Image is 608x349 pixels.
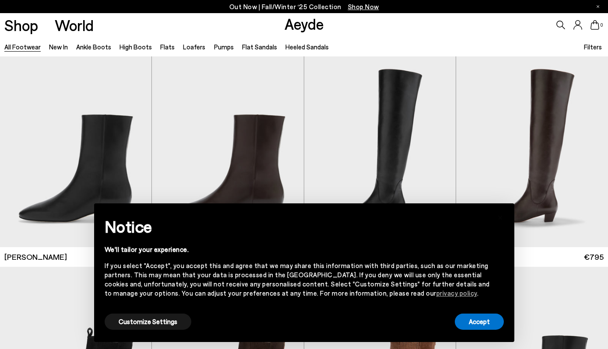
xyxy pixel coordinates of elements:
span: €795 [584,251,604,262]
span: 0 [599,23,604,28]
a: 0 [590,20,599,30]
a: privacy policy [436,289,477,297]
span: Navigate to /collections/new-in [348,3,379,10]
a: World [55,17,94,33]
h2: Notice [105,215,490,238]
a: Pumps [214,43,234,51]
img: Yonda Leather Over-Knee Boots [456,56,608,247]
div: If you select "Accept", you accept this and agree that we may share this information with third p... [105,261,490,298]
a: High Boots [119,43,152,51]
img: Yonda Leather Over-Knee Boots [304,56,456,247]
a: Flat Sandals [242,43,277,51]
button: Accept [455,314,504,330]
button: Customize Settings [105,314,191,330]
a: Loafers [183,43,205,51]
a: New In [49,43,68,51]
button: Close this notice [490,206,511,227]
a: Flats [160,43,175,51]
a: Heeled Sandals [285,43,329,51]
a: Shop [4,17,38,33]
span: Filters [584,43,602,51]
span: × [497,210,503,223]
a: All Footwear [4,43,41,51]
a: Yonda €795 [456,247,608,267]
a: Aeyde [285,14,324,33]
a: Ankle Boots [76,43,111,51]
img: Yasmin Leather Ankle Boots [152,56,303,247]
div: We'll tailor your experience. [105,245,490,254]
span: [PERSON_NAME] [4,251,67,262]
p: Out Now | Fall/Winter ‘25 Collection [229,1,379,12]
